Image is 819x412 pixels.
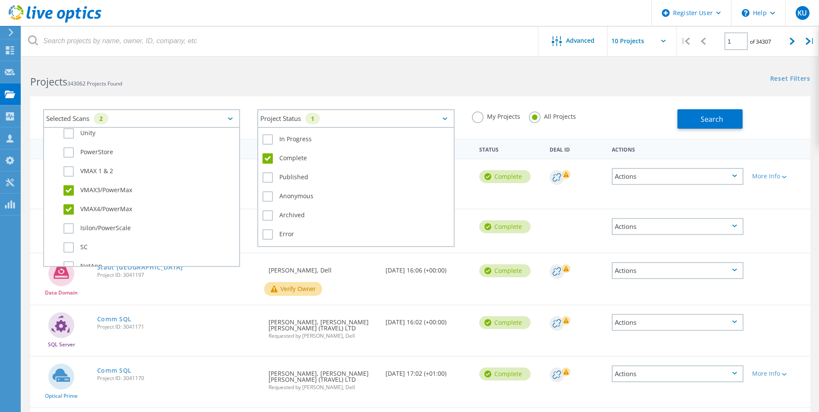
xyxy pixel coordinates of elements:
[752,173,806,179] div: More Info
[262,172,449,183] label: Published
[63,128,235,139] label: Unity
[262,210,449,221] label: Archived
[677,109,743,129] button: Search
[801,26,819,57] div: |
[269,333,377,339] span: Requested by [PERSON_NAME], Dell
[97,264,183,270] a: Stadt [GEOGRAPHIC_DATA]
[475,141,545,157] div: Status
[479,316,531,329] div: Complete
[67,80,122,87] span: 343062 Projects Found
[479,368,531,380] div: Complete
[479,220,531,233] div: Complete
[262,191,449,202] label: Anonymous
[262,229,449,240] label: Error
[63,261,235,272] label: NetApp
[770,76,810,83] a: Reset Filters
[545,141,608,157] div: Deal Id
[262,134,449,145] label: In Progress
[43,109,240,128] div: Selected Scans
[97,324,260,330] span: Project ID: 3041171
[381,305,475,334] div: [DATE] 16:02 (+00:00)
[612,365,743,382] div: Actions
[269,385,377,390] span: Requested by [PERSON_NAME], Dell
[264,357,381,399] div: [PERSON_NAME], [PERSON_NAME] [PERSON_NAME] (TRAVEL) LTD
[22,26,539,56] input: Search projects by name, owner, ID, company, etc
[30,75,67,89] b: Projects
[97,376,260,381] span: Project ID: 3041170
[63,223,235,234] label: Isilon/PowerScale
[381,254,475,282] div: [DATE] 16:06 (+00:00)
[63,185,235,196] label: VMAX3/PowerMax
[752,371,806,377] div: More Info
[264,305,381,347] div: [PERSON_NAME], [PERSON_NAME] [PERSON_NAME] (TRAVEL) LTD
[612,168,743,185] div: Actions
[48,342,75,347] span: SQL Server
[472,111,520,120] label: My Projects
[264,254,381,282] div: [PERSON_NAME], Dell
[305,113,320,124] div: 1
[612,262,743,279] div: Actions
[63,147,235,158] label: PowerStore
[63,242,235,253] label: SC
[264,282,322,296] button: Verify Owner
[742,9,749,17] svg: \n
[257,109,454,128] div: Project Status
[479,170,531,183] div: Complete
[97,368,132,374] a: Comm SQL
[612,218,743,235] div: Actions
[45,290,78,295] span: Data Domain
[45,393,78,399] span: Optical Prime
[381,357,475,385] div: [DATE] 17:02 (+01:00)
[97,273,260,278] span: Project ID: 3041197
[750,38,771,45] span: of 34307
[97,316,132,322] a: Comm SQL
[262,153,449,164] label: Complete
[94,113,108,124] div: 2
[701,114,723,124] span: Search
[607,141,748,157] div: Actions
[797,10,807,16] span: KU
[566,38,594,44] span: Advanced
[529,111,576,120] label: All Projects
[9,18,101,24] a: Live Optics Dashboard
[612,314,743,331] div: Actions
[677,26,694,57] div: |
[479,264,531,277] div: Complete
[63,166,235,177] label: VMAX 1 & 2
[63,204,235,215] label: VMAX4/PowerMax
